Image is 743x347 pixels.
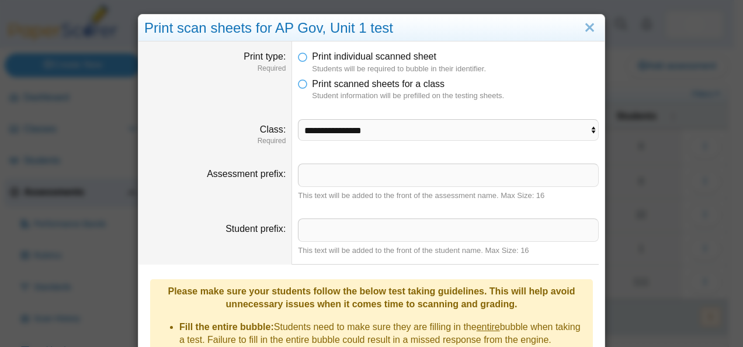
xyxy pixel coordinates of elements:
label: Student prefix [225,224,286,234]
dfn: Required [144,136,286,146]
dfn: Student information will be prefilled on the testing sheets. [312,91,599,101]
b: Fill the entire bubble: [179,322,274,332]
dfn: Students will be required to bubble in their identifier. [312,64,599,74]
div: This text will be added to the front of the assessment name. Max Size: 16 [298,190,599,201]
li: Students need to make sure they are filling in the bubble when taking a test. Failure to fill in ... [179,321,587,347]
a: Close [581,18,599,38]
u: entire [477,322,500,332]
dfn: Required [144,64,286,74]
div: Print scan sheets for AP Gov, Unit 1 test [138,15,605,42]
span: Print individual scanned sheet [312,51,436,61]
b: Please make sure your students follow the below test taking guidelines. This will help avoid unne... [168,286,575,309]
label: Assessment prefix [207,169,286,179]
span: Print scanned sheets for a class [312,79,445,89]
div: This text will be added to the front of the student name. Max Size: 16 [298,245,599,256]
label: Class [260,124,286,134]
label: Print type [244,51,286,61]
